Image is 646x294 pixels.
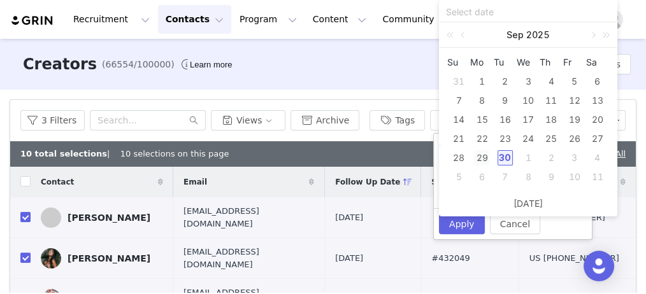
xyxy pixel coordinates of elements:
[335,176,400,188] span: Follow Up Date
[590,74,605,89] div: 6
[187,59,234,71] div: Tooltip anchor
[41,248,61,269] img: 8144b92a-07f8-42ca-8a6d-b9d34d2d1e9c.jpg
[498,112,513,127] div: 16
[563,91,585,110] td: September 12, 2025
[517,129,540,148] td: September 24, 2025
[520,74,536,89] div: 3
[590,150,605,165] div: 4
[517,53,540,72] th: Wed
[563,129,585,148] td: September 26, 2025
[540,167,563,186] td: October 9, 2025
[474,93,489,108] div: 8
[474,169,489,185] div: 6
[567,150,582,165] div: 3
[66,5,157,34] button: Recruitment
[41,207,163,228] a: [PERSON_NAME]
[451,169,466,185] div: 5
[444,22,461,48] a: Last year (Control + left)
[447,72,470,91] td: August 31, 2025
[430,110,495,130] button: Activation
[563,110,585,129] td: September 19, 2025
[10,15,55,27] img: grin logo
[447,91,470,110] td: September 7, 2025
[451,112,466,127] div: 14
[543,112,559,127] div: 18
[567,131,582,146] div: 26
[494,57,517,68] span: Tu
[451,74,466,89] div: 31
[517,91,540,110] td: September 10, 2025
[596,22,612,48] a: Next year (Control + right)
[498,169,513,185] div: 7
[375,5,447,34] a: Community
[520,150,536,165] div: 1
[23,53,97,76] h3: Creators
[520,131,536,146] div: 24
[543,169,559,185] div: 9
[498,74,513,89] div: 2
[520,169,536,185] div: 8
[540,72,563,91] td: September 4, 2025
[540,53,563,72] th: Thu
[447,148,470,167] td: September 28, 2025
[494,53,517,72] th: Tue
[498,131,513,146] div: 23
[567,169,582,185] div: 10
[447,57,470,68] span: Su
[446,4,610,18] input: Select date
[563,53,585,72] th: Fri
[20,149,107,158] b: 10 total selections
[567,112,582,127] div: 19
[439,214,485,234] button: Apply
[451,93,466,108] div: 7
[517,72,540,91] td: September 3, 2025
[540,129,563,148] td: September 25, 2025
[540,57,563,68] span: Th
[474,112,489,127] div: 15
[451,150,466,165] div: 28
[183,205,314,230] span: [EMAIL_ADDRESS][DOMAIN_NAME]
[543,93,559,108] div: 11
[563,167,585,186] td: October 10, 2025
[232,5,305,34] button: Program
[494,148,517,167] td: September 30, 2025
[505,22,525,48] a: Sep
[586,148,609,167] td: October 4, 2025
[586,57,609,68] span: Sa
[474,74,489,89] div: 1
[529,252,619,265] div: US [PHONE_NUMBER]
[291,110,359,130] button: Archive
[586,110,609,129] td: September 20, 2025
[68,213,150,223] div: [PERSON_NAME]
[41,248,163,269] a: [PERSON_NAME]
[494,129,517,148] td: September 23, 2025
[211,110,285,130] button: Views
[540,91,563,110] td: September 11, 2025
[586,91,609,110] td: September 13, 2025
[41,176,74,188] span: Contact
[90,110,206,130] input: Search...
[335,211,363,224] span: [DATE]
[447,129,470,148] td: September 21, 2025
[102,58,175,71] span: (66554/100000)
[590,131,605,146] div: 27
[494,91,517,110] td: September 9, 2025
[474,131,489,146] div: 22
[517,167,540,186] td: October 8, 2025
[494,110,517,129] td: September 16, 2025
[68,253,150,263] div: [PERSON_NAME]
[447,53,470,72] th: Sun
[563,148,585,167] td: October 3, 2025
[584,251,614,281] div: Open Intercom Messenger
[543,150,559,165] div: 2
[470,129,493,148] td: September 22, 2025
[520,93,536,108] div: 10
[183,246,314,270] span: [EMAIL_ADDRESS][DOMAIN_NAME]
[447,167,470,186] td: October 5, 2025
[470,148,493,167] td: September 29, 2025
[20,148,229,160] div: | 10 selections on this page
[563,72,585,91] td: September 5, 2025
[517,148,540,167] td: October 1, 2025
[590,169,605,185] div: 11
